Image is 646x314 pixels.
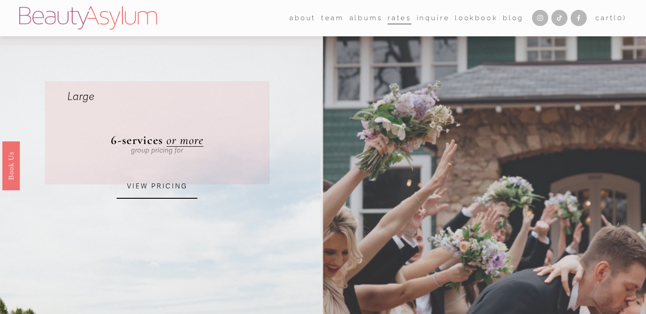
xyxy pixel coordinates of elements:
[455,11,498,25] a: Lookbook
[131,146,183,154] em: group pricing for
[617,14,623,22] span: 0
[166,133,204,148] a: or more
[551,10,567,26] a: TikTok
[503,11,524,25] a: Blog
[19,6,157,30] img: Beauty Asylum | Bridal Hair &amp; Makeup Charlotte &amp; Atlanta
[2,141,20,190] a: Book Us
[67,90,94,103] em: Large
[571,10,587,26] a: Facebook
[614,14,626,22] span: ( )
[388,11,411,25] a: Rates
[117,174,197,199] a: VIEW PRICING
[532,10,548,26] a: Instagram
[321,12,344,24] span: team
[595,12,627,24] a: 0 items in cart
[289,12,316,24] span: about
[349,11,383,25] a: albums
[321,11,344,25] a: folder dropdown
[289,11,316,25] a: folder dropdown
[417,11,450,25] a: Inquire
[111,133,163,148] strong: 6-services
